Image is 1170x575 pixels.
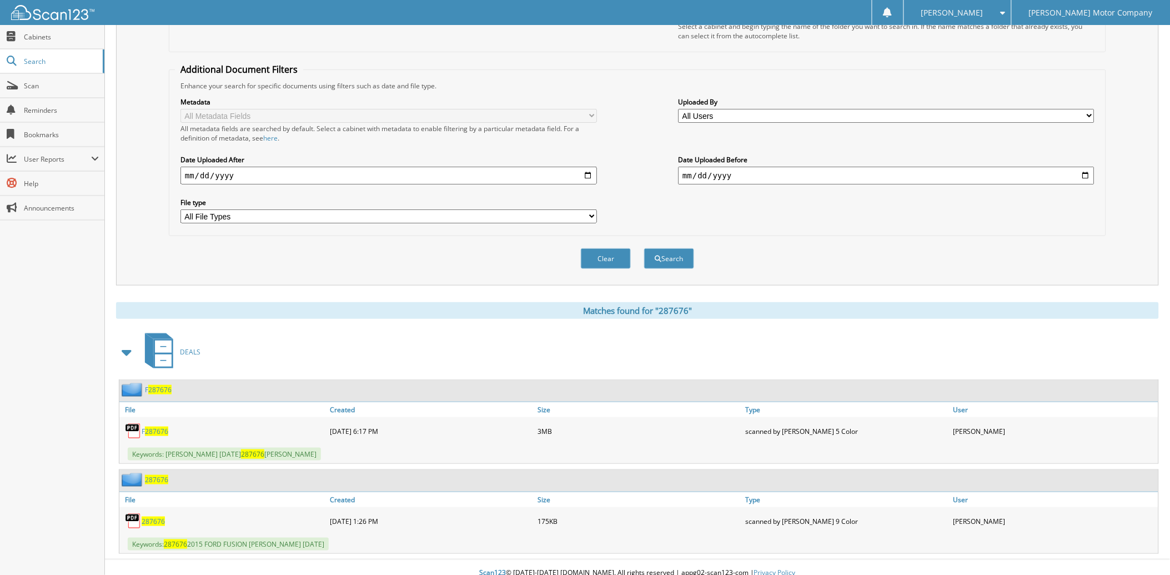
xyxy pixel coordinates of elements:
[122,473,145,487] img: folder2.png
[119,492,327,507] a: File
[263,133,278,143] a: here
[145,475,168,484] a: 287676
[951,510,1158,532] div: [PERSON_NAME]
[24,81,99,91] span: Scan
[327,510,535,532] div: [DATE] 1:26 PM
[125,423,142,439] img: PDF.png
[11,5,94,20] img: scan123-logo-white.svg
[138,330,200,374] a: DEALS
[180,167,597,184] input: start
[24,154,91,164] span: User Reports
[951,420,1158,442] div: [PERSON_NAME]
[142,517,165,526] a: 287676
[951,492,1158,507] a: User
[24,57,97,66] span: Search
[116,302,1159,319] div: Matches found for "287676"
[951,402,1158,417] a: User
[743,402,951,417] a: Type
[535,492,742,507] a: Size
[128,448,321,461] span: Keywords: [PERSON_NAME] [DATE] [PERSON_NAME]
[327,402,535,417] a: Created
[327,492,535,507] a: Created
[24,179,99,188] span: Help
[180,347,200,357] span: DEALS
[743,510,951,532] div: scanned by [PERSON_NAME] 9 Color
[241,449,264,459] span: 287676
[1114,522,1170,575] iframe: Chat Widget
[142,427,168,436] a: F287676
[180,97,597,107] label: Metadata
[128,538,329,551] span: Keywords: 2015 FORD FUSION [PERSON_NAME] [DATE]
[678,22,1094,41] div: Select a cabinet and begin typing the name of the folder you want to search in. If the name match...
[145,385,172,394] a: F287676
[743,420,951,442] div: scanned by [PERSON_NAME] 5 Color
[535,510,742,532] div: 175KB
[24,130,99,139] span: Bookmarks
[175,63,303,76] legend: Additional Document Filters
[327,420,535,442] div: [DATE] 6:17 PM
[581,248,631,269] button: Clear
[678,155,1094,164] label: Date Uploaded Before
[921,9,983,16] span: [PERSON_NAME]
[122,383,145,397] img: folder2.png
[24,203,99,213] span: Announcements
[1029,9,1153,16] span: [PERSON_NAME] Motor Company
[535,420,742,442] div: 3MB
[119,402,327,417] a: File
[678,167,1094,184] input: end
[164,539,187,549] span: 287676
[24,32,99,42] span: Cabinets
[145,427,168,436] span: 287676
[175,81,1100,91] div: Enhance your search for specific documents using filters such as date and file type.
[644,248,694,269] button: Search
[24,106,99,115] span: Reminders
[180,198,597,207] label: File type
[180,124,597,143] div: All metadata fields are searched by default. Select a cabinet with metadata to enable filtering b...
[148,385,172,394] span: 287676
[180,155,597,164] label: Date Uploaded After
[125,513,142,529] img: PDF.png
[743,492,951,507] a: Type
[535,402,742,417] a: Size
[678,97,1094,107] label: Uploaded By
